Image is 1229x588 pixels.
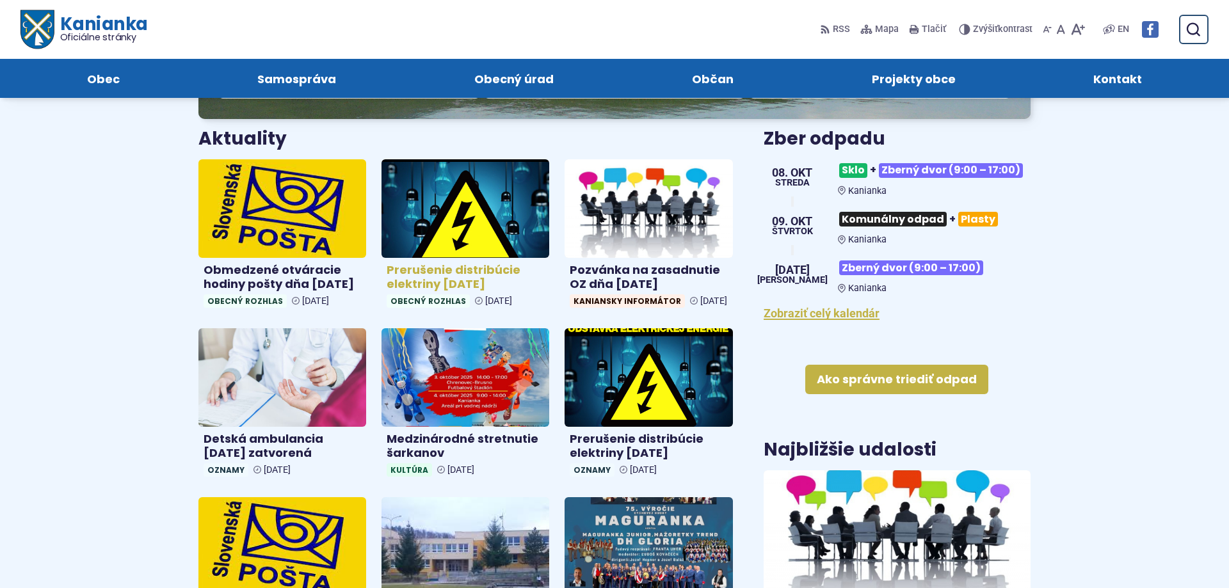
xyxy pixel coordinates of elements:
[757,264,828,276] span: [DATE]
[1037,59,1198,98] a: Kontakt
[838,158,1031,183] h3: +
[630,465,657,475] span: [DATE]
[198,328,366,482] a: Detská ambulancia [DATE] zatvorená Oznamy [DATE]
[848,283,887,294] span: Kanianka
[198,129,287,149] h3: Aktuality
[772,179,812,187] span: streda
[839,212,947,226] span: Komunálny odpad
[60,33,148,42] span: Oficiálne stránky
[772,167,812,179] span: 08. okt
[54,15,147,42] h1: Kanianka
[570,294,685,308] span: Kaniansky informátor
[958,212,998,226] span: Plasty
[570,263,727,292] h4: Pozvánka na zasadnutie OZ dňa [DATE]
[879,163,1023,178] span: Zberný dvor (9:00 – 17:00)
[1054,16,1068,43] button: Nastaviť pôvodnú veľkosť písma
[204,263,361,292] h4: Obmedzené otváracie hodiny pošty dňa [DATE]
[20,10,148,49] a: Logo Kanianka, prejsť na domovskú stránku.
[636,59,790,98] a: Občan
[1040,16,1054,43] button: Zmenšiť veľkosť písma
[973,24,1032,35] span: kontrast
[382,159,549,313] a: Prerušenie distribúcie elektriny [DATE] Obecný rozhlas [DATE]
[772,227,813,236] span: štvrtok
[922,24,946,35] span: Tlačiť
[257,59,336,98] span: Samospráva
[1142,21,1159,38] img: Prejsť na Facebook stránku
[202,59,393,98] a: Samospráva
[264,465,291,475] span: [DATE]
[447,465,474,475] span: [DATE]
[815,59,1012,98] a: Projekty obce
[31,59,176,98] a: Obec
[387,294,470,308] span: Obecný rozhlas
[485,296,512,306] span: [DATE]
[838,207,1031,232] h3: +
[204,432,361,461] h4: Detská ambulancia [DATE] zatvorená
[757,276,828,285] span: [PERSON_NAME]
[565,159,732,313] a: Pozvánka na zasadnutie OZ dňa [DATE] Kaniansky informátor [DATE]
[302,296,329,306] span: [DATE]
[418,59,610,98] a: Obecný úrad
[772,216,813,227] span: 09. okt
[820,16,853,43] a: RSS
[839,163,867,178] span: Sklo
[87,59,120,98] span: Obec
[973,24,998,35] span: Zvýšiť
[764,440,936,460] h3: Najbližšie udalosti
[692,59,734,98] span: Občan
[570,463,614,477] span: Oznamy
[198,159,366,313] a: Obmedzené otváracie hodiny pošty dňa [DATE] Obecný rozhlas [DATE]
[204,294,287,308] span: Obecný rozhlas
[848,234,887,245] span: Kanianka
[764,129,1031,149] h3: Zber odpadu
[1118,22,1129,37] span: EN
[959,16,1035,43] button: Zvýšiťkontrast
[387,263,544,292] h4: Prerušenie distribúcie elektriny [DATE]
[764,158,1031,196] a: Sklo+Zberný dvor (9:00 – 17:00) Kanianka 08. okt streda
[387,432,544,461] h4: Medzinárodné stretnutie šarkanov
[387,463,432,477] span: Kultúra
[906,16,949,43] button: Tlačiť
[875,22,899,37] span: Mapa
[764,306,880,320] a: Zobraziť celý kalendár
[20,10,54,49] img: Prejsť na domovskú stránku
[382,328,549,482] a: Medzinárodné stretnutie šarkanov Kultúra [DATE]
[570,432,727,461] h4: Prerušenie distribúcie elektriny [DATE]
[1068,16,1088,43] button: Zväčšiť veľkosť písma
[848,186,887,196] span: Kanianka
[204,463,248,477] span: Oznamy
[764,207,1031,245] a: Komunálny odpad+Plasty Kanianka 09. okt štvrtok
[872,59,956,98] span: Projekty obce
[805,365,988,394] a: Ako správne triediť odpad
[833,22,850,37] span: RSS
[474,59,554,98] span: Obecný úrad
[858,16,901,43] a: Mapa
[1093,59,1142,98] span: Kontakt
[565,328,732,482] a: Prerušenie distribúcie elektriny [DATE] Oznamy [DATE]
[1115,22,1132,37] a: EN
[700,296,727,306] span: [DATE]
[764,255,1031,294] a: Zberný dvor (9:00 – 17:00) Kanianka [DATE] [PERSON_NAME]
[839,260,983,275] span: Zberný dvor (9:00 – 17:00)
